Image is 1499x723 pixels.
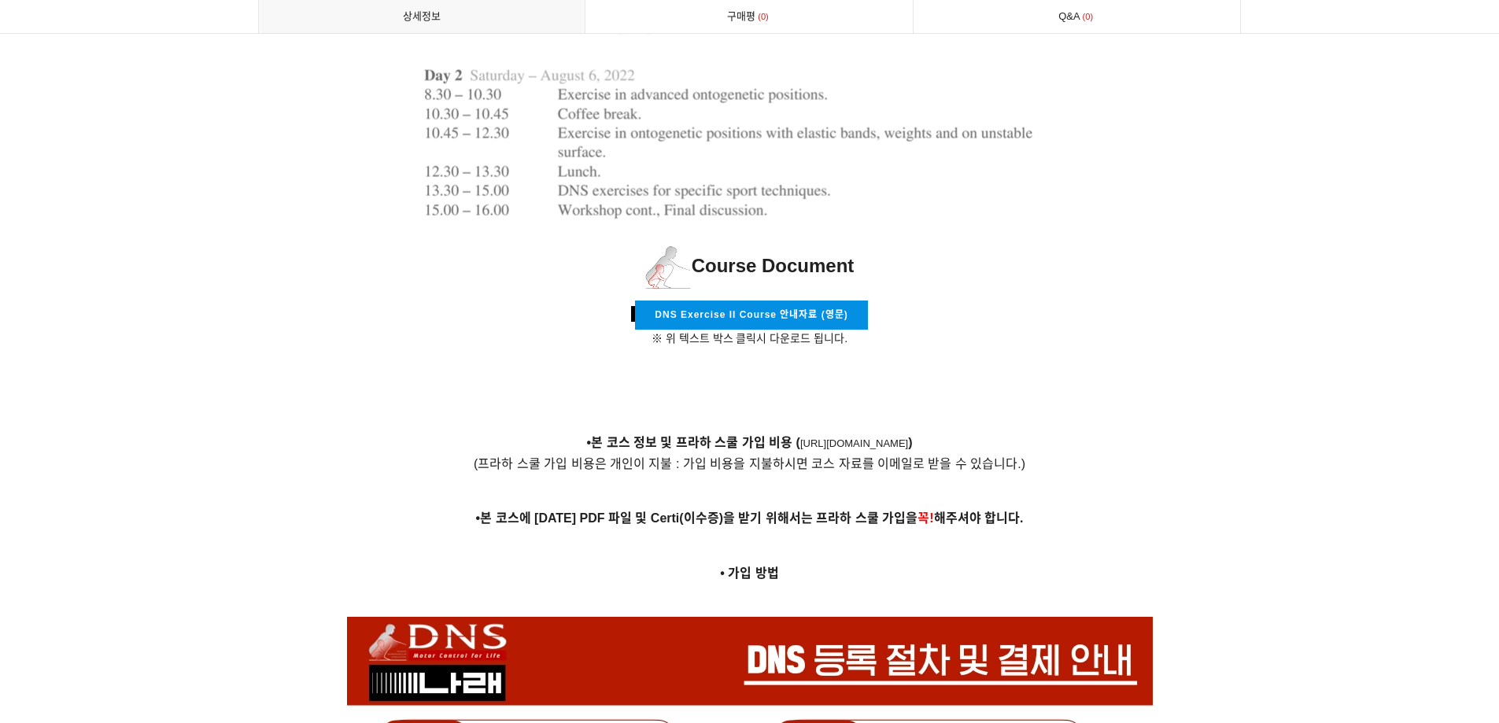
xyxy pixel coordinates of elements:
[655,309,847,320] span: DNS Exercise II Course 안내자료 (영문)
[645,255,855,276] span: Course Document
[917,511,933,525] span: 꼭!
[635,301,867,330] a: DNS Exercise II Course 안내자료 (영문)
[645,245,692,289] img: 1597e3e65a0d2.png
[1080,9,1096,25] span: 0
[908,436,912,449] strong: )
[474,457,1025,470] span: (프라하 스쿨 가입 비용은 개인이 지불 : 가입 비용을 지불하시면 코스 자료를 이메일로 받을 수 있습니다.)
[720,566,779,580] strong: • 가입 방법
[908,437,912,449] a: )
[652,332,847,345] span: ※ 위 텍스트 박스 클릭시 다운로드 됩니다.
[755,9,771,25] span: 0
[586,436,800,449] strong: •본 코스 정보 및 프라하 스쿨 가입 비용 (
[800,437,908,449] a: [URL][DOMAIN_NAME]
[476,511,1024,525] strong: •본 코스에 [DATE] PDF 파일 및 Certi(이수증)을 받기 위해서는 프라하 스쿨 가입을 해주셔야 합니다.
